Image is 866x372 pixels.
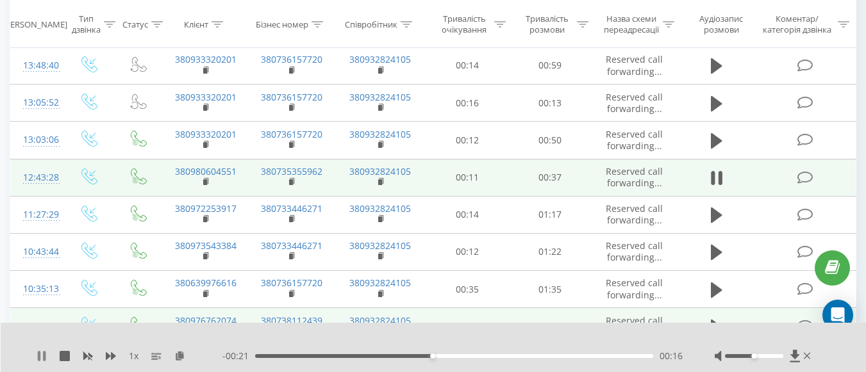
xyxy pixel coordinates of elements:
span: 1 x [129,350,138,362]
a: 380736157720 [261,91,322,103]
td: 01:17 [509,196,592,233]
div: 13:03:06 [23,127,50,152]
div: [PERSON_NAME] [3,19,67,29]
div: 10:35:13 [23,277,50,302]
div: Назва схеми переадресації [603,13,660,35]
a: 380976762074 [175,314,237,327]
a: 380733446271 [261,202,322,214]
div: Аудіозапис розмови [689,13,754,35]
span: Reserved call forwarding... [606,53,663,77]
td: 00:11 [426,159,509,196]
span: Reserved call forwarding... [606,165,663,189]
td: 00:59 [509,47,592,84]
td: 00:16 [426,85,509,122]
a: 380639976616 [175,277,237,289]
a: 380932824105 [349,202,411,214]
td: 00:04 [509,308,592,345]
div: 09:50:27 [23,314,50,339]
a: 380932824105 [349,91,411,103]
a: 380932824105 [349,165,411,177]
td: 00:14 [426,196,509,233]
a: 380932824105 [349,128,411,140]
td: 00:39 [426,308,509,345]
div: Коментар/категорія дзвінка [760,13,835,35]
div: Бізнес номер [256,19,308,29]
td: 01:35 [509,271,592,308]
div: 13:48:40 [23,53,50,78]
td: 00:35 [426,271,509,308]
span: Reserved call forwarding... [606,239,663,263]
td: 00:13 [509,85,592,122]
a: 380736157720 [261,277,322,289]
a: 380932824105 [349,239,411,252]
a: 380933320201 [175,91,237,103]
a: 380738112439 [261,314,322,327]
td: 00:12 [426,233,509,270]
div: Open Intercom Messenger [822,300,853,330]
a: 380932824105 [349,277,411,289]
span: Reserved call forwarding... [606,314,663,338]
div: Статус [122,19,148,29]
div: Клієнт [184,19,208,29]
div: 11:27:29 [23,202,50,227]
span: 00:16 [660,350,683,362]
td: 00:14 [426,47,509,84]
a: 380972253917 [175,202,237,214]
a: 380736157720 [261,128,322,140]
span: Reserved call forwarding... [606,128,663,152]
td: 00:50 [509,122,592,159]
div: Тип дзвінка [72,13,101,35]
span: Reserved call forwarding... [606,277,663,300]
a: 380733446271 [261,239,322,252]
div: Співробітник [345,19,397,29]
div: Accessibility label [430,353,435,359]
a: 380933320201 [175,128,237,140]
td: 00:12 [426,122,509,159]
span: Reserved call forwarding... [606,91,663,115]
a: 380933320201 [175,53,237,65]
a: 380735355962 [261,165,322,177]
span: Reserved call forwarding... [606,202,663,226]
a: 380973543384 [175,239,237,252]
div: 13:05:52 [23,90,50,115]
a: 380932824105 [349,314,411,327]
div: Accessibility label [751,353,756,359]
span: - 00:21 [222,350,255,362]
a: 380736157720 [261,53,322,65]
td: 01:22 [509,233,592,270]
a: 380980604551 [175,165,237,177]
div: 12:43:28 [23,165,50,190]
div: Тривалість очікування [438,13,491,35]
div: 10:43:44 [23,239,50,264]
td: 00:37 [509,159,592,196]
a: 380932824105 [349,53,411,65]
div: Тривалість розмови [520,13,574,35]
